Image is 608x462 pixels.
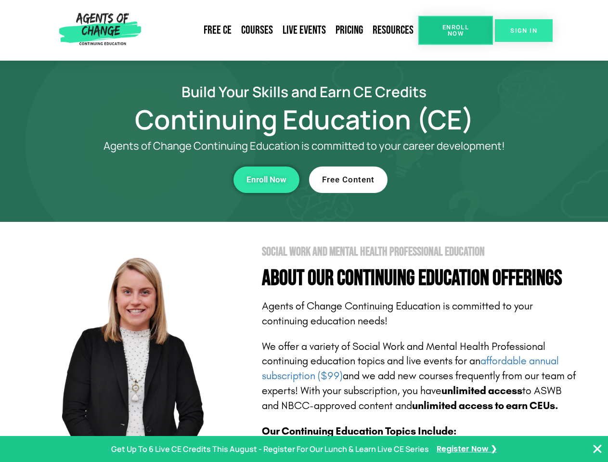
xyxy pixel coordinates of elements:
p: Get Up To 6 Live CE Credits This August - Register For Our Lunch & Learn Live CE Series [111,442,429,456]
p: We offer a variety of Social Work and Mental Health Professional continuing education topics and ... [262,339,579,413]
a: Live Events [278,19,331,41]
a: Enroll Now [233,167,299,193]
span: SIGN IN [510,27,537,34]
h2: Build Your Skills and Earn CE Credits [30,85,579,99]
span: Enroll Now [246,176,286,184]
a: Register Now ❯ [437,442,497,456]
button: Close Banner [592,443,603,455]
b: unlimited access [441,385,522,397]
span: Agents of Change Continuing Education is committed to your continuing education needs! [262,300,533,327]
a: Enroll Now [418,16,493,45]
h1: Continuing Education (CE) [30,108,579,130]
h4: About Our Continuing Education Offerings [262,268,579,289]
b: Our Continuing Education Topics Include: [262,425,456,437]
a: Resources [368,19,418,41]
span: Free Content [322,176,375,184]
a: Free Content [309,167,388,193]
h2: Social Work and Mental Health Professional Education [262,246,579,258]
b: unlimited access to earn CEUs. [412,399,558,412]
p: Agents of Change Continuing Education is committed to your career development! [68,140,540,152]
a: Free CE [199,19,236,41]
a: Courses [236,19,278,41]
a: Pricing [331,19,368,41]
nav: Menu [145,19,418,41]
a: SIGN IN [495,19,553,42]
span: Enroll Now [434,24,478,37]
